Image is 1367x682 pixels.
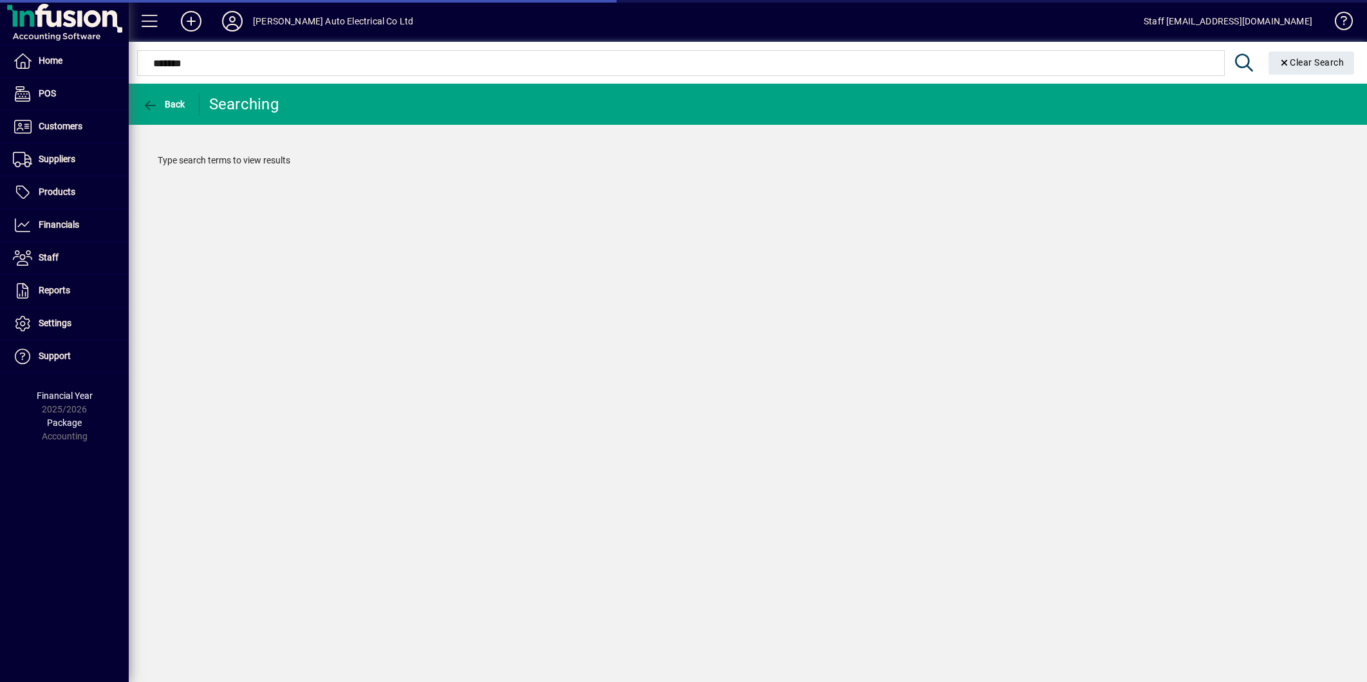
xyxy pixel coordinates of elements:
[1325,3,1351,44] a: Knowledge Base
[1269,51,1355,75] button: Clear
[39,351,71,361] span: Support
[39,252,59,263] span: Staff
[6,242,129,274] a: Staff
[6,143,129,176] a: Suppliers
[6,111,129,143] a: Customers
[139,93,189,116] button: Back
[37,391,93,401] span: Financial Year
[1144,11,1312,32] div: Staff [EMAIL_ADDRESS][DOMAIN_NAME]
[39,318,71,328] span: Settings
[171,10,212,33] button: Add
[142,99,185,109] span: Back
[39,219,79,230] span: Financials
[129,93,200,116] app-page-header-button: Back
[6,275,129,307] a: Reports
[39,285,70,295] span: Reports
[6,209,129,241] a: Financials
[39,55,62,66] span: Home
[6,45,129,77] a: Home
[39,154,75,164] span: Suppliers
[6,308,129,340] a: Settings
[1279,57,1344,68] span: Clear Search
[209,94,279,115] div: Searching
[253,11,413,32] div: [PERSON_NAME] Auto Electrical Co Ltd
[6,176,129,208] a: Products
[145,141,1351,180] div: Type search terms to view results
[39,121,82,131] span: Customers
[6,78,129,110] a: POS
[47,418,82,428] span: Package
[212,10,253,33] button: Profile
[39,187,75,197] span: Products
[39,88,56,98] span: POS
[6,340,129,373] a: Support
